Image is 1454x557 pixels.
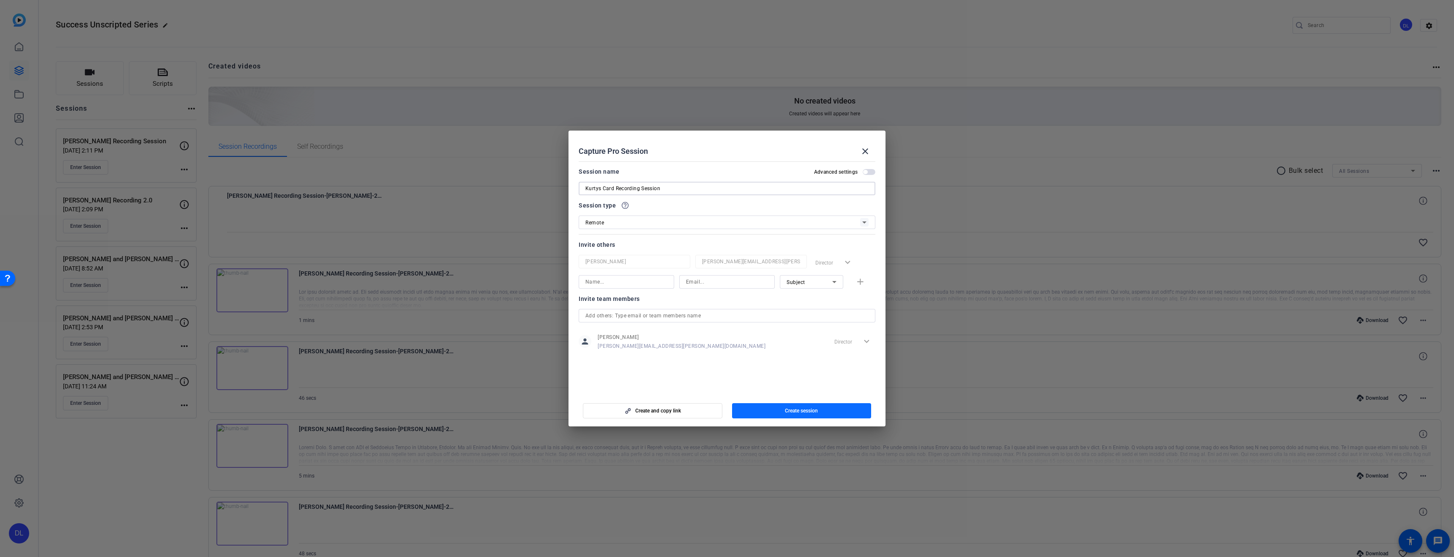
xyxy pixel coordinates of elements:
[579,200,616,210] span: Session type
[585,257,683,267] input: Name...
[598,343,765,349] span: [PERSON_NAME][EMAIL_ADDRESS][PERSON_NAME][DOMAIN_NAME]
[585,183,869,194] input: Enter Session Name
[787,279,805,285] span: Subject
[814,169,858,175] h2: Advanced settings
[579,141,875,161] div: Capture Pro Session
[785,407,818,414] span: Create session
[579,167,619,177] div: Session name
[579,335,591,348] mat-icon: person
[860,146,870,156] mat-icon: close
[585,220,604,226] span: Remote
[579,240,875,250] div: Invite others
[579,294,875,304] div: Invite team members
[635,407,681,414] span: Create and copy link
[732,403,872,418] button: Create session
[686,277,768,287] input: Email...
[702,257,800,267] input: Email...
[621,201,629,210] mat-icon: help_outline
[598,334,765,341] span: [PERSON_NAME]
[583,403,722,418] button: Create and copy link
[585,277,667,287] input: Name...
[585,311,869,321] input: Add others: Type email or team members name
